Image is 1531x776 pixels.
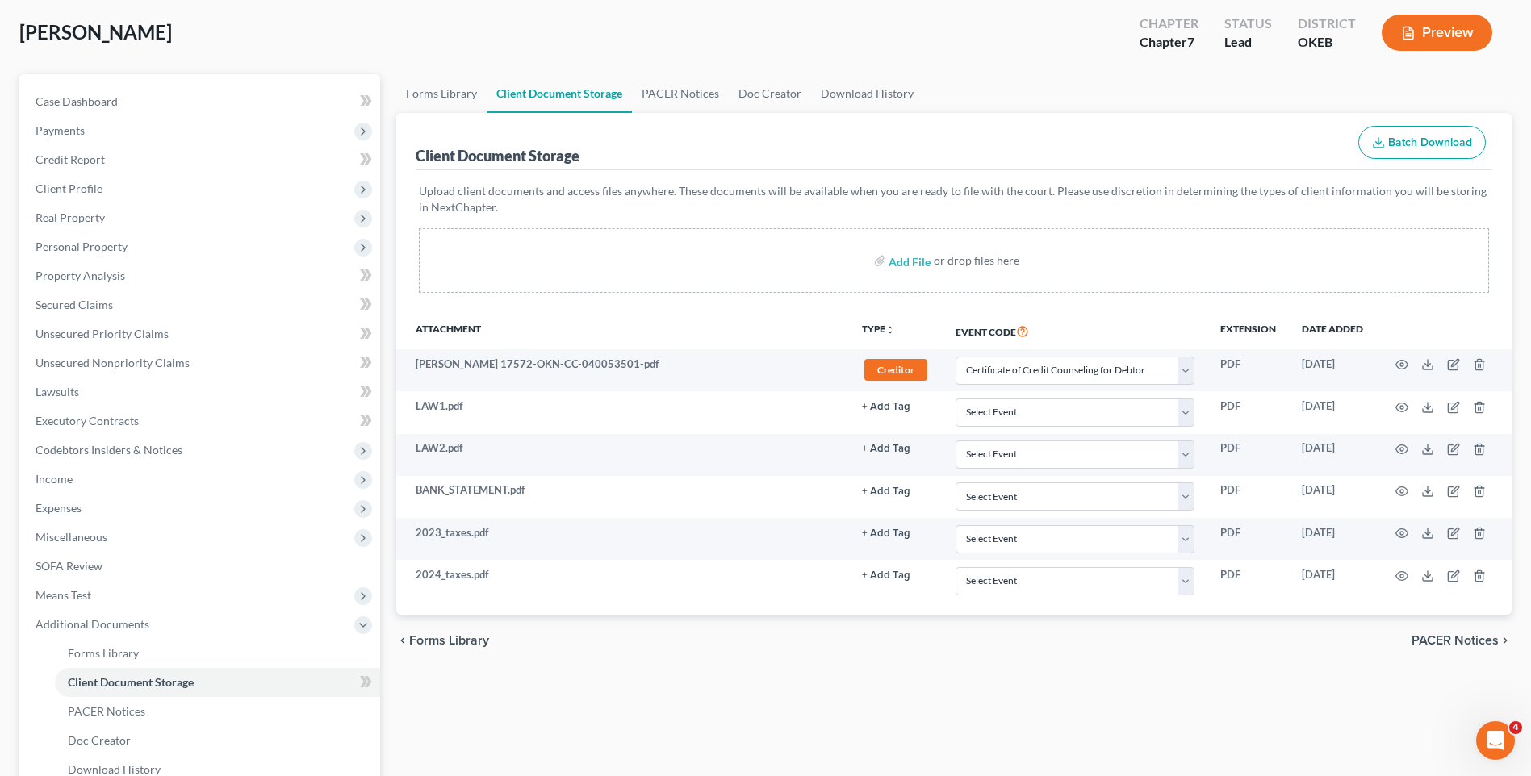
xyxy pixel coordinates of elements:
[934,252,1019,269] div: or drop files here
[864,359,927,381] span: Creditor
[1289,434,1376,476] td: [DATE]
[36,94,118,108] span: Case Dashboard
[396,560,849,602] td: 2024_taxes.pdf
[811,74,923,113] a: Download History
[729,74,811,113] a: Doc Creator
[396,476,849,518] td: BANK_STATEMENT.pdf
[1298,15,1356,33] div: District
[1289,476,1376,518] td: [DATE]
[1382,15,1492,51] button: Preview
[862,440,930,456] a: + Add Tag
[36,269,125,282] span: Property Analysis
[36,530,107,544] span: Miscellaneous
[36,617,149,631] span: Additional Documents
[943,312,1207,349] th: Event Code
[862,528,910,539] button: + Add Tag
[68,646,139,660] span: Forms Library
[862,482,930,498] a: + Add Tag
[862,324,895,335] button: TYPEunfold_more
[23,87,380,116] a: Case Dashboard
[1187,34,1194,49] span: 7
[862,486,910,497] button: + Add Tag
[1207,518,1289,560] td: PDF
[36,123,85,137] span: Payments
[23,552,380,581] a: SOFA Review
[1289,312,1376,349] th: Date added
[36,356,190,369] span: Unsecured Nonpriority Claims
[416,146,579,165] div: Client Document Storage
[1289,391,1376,433] td: [DATE]
[885,325,895,335] i: unfold_more
[1358,126,1486,160] button: Batch Download
[862,402,910,412] button: + Add Tag
[419,183,1489,215] p: Upload client documents and access files anywhere. These documents will be available when you are...
[1207,312,1289,349] th: Extension
[55,726,380,755] a: Doc Creator
[1140,15,1198,33] div: Chapter
[36,443,182,457] span: Codebtors Insiders & Notices
[36,472,73,486] span: Income
[23,348,380,378] a: Unsecured Nonpriority Claims
[68,762,161,776] span: Download History
[396,434,849,476] td: LAW2.pdf
[23,319,380,348] a: Unsecured Priority Claims
[396,634,409,647] i: chevron_left
[36,559,102,573] span: SOFA Review
[36,298,113,311] span: Secured Claims
[36,501,82,515] span: Expenses
[1289,349,1376,391] td: [DATE]
[23,145,380,174] a: Credit Report
[1298,33,1356,52] div: OKEB
[396,312,849,349] th: Attachment
[396,349,849,391] td: [PERSON_NAME] 17572-OKN-CC-040053501-pdf
[19,20,172,44] span: [PERSON_NAME]
[1140,33,1198,52] div: Chapter
[1207,560,1289,602] td: PDF
[396,391,849,433] td: LAW1.pdf
[36,588,91,602] span: Means Test
[1207,476,1289,518] td: PDF
[36,152,105,166] span: Credit Report
[36,414,139,428] span: Executory Contracts
[632,74,729,113] a: PACER Notices
[68,704,145,718] span: PACER Notices
[1412,634,1512,647] button: PACER Notices chevron_right
[1224,33,1272,52] div: Lead
[36,240,128,253] span: Personal Property
[36,211,105,224] span: Real Property
[862,444,910,454] button: + Add Tag
[36,327,169,340] span: Unsecured Priority Claims
[36,385,79,398] span: Lawsuits
[1207,434,1289,476] td: PDF
[23,290,380,319] a: Secured Claims
[862,570,910,581] button: + Add Tag
[1499,634,1512,647] i: chevron_right
[862,567,930,582] a: + Add Tag
[1224,15,1272,33] div: Status
[1388,136,1472,149] span: Batch Download
[68,733,131,747] span: Doc Creator
[55,639,380,668] a: Forms Library
[1412,634,1499,647] span: PACER Notices
[36,181,102,195] span: Client Profile
[55,697,380,726] a: PACER Notices
[862,398,930,414] a: + Add Tag
[396,74,487,113] a: Forms Library
[1509,721,1522,734] span: 4
[487,74,632,113] a: Client Document Storage
[396,634,489,647] button: chevron_left Forms Library
[1289,518,1376,560] td: [DATE]
[1207,391,1289,433] td: PDF
[862,525,930,540] a: + Add Tag
[23,261,380,290] a: Property Analysis
[862,357,930,383] a: Creditor
[23,407,380,436] a: Executory Contracts
[396,518,849,560] td: 2023_taxes.pdf
[409,634,489,647] span: Forms Library
[1207,349,1289,391] td: PDF
[1289,560,1376,602] td: [DATE]
[68,675,194,689] span: Client Document Storage
[23,378,380,407] a: Lawsuits
[1476,721,1515,760] iframe: Intercom live chat
[55,668,380,697] a: Client Document Storage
